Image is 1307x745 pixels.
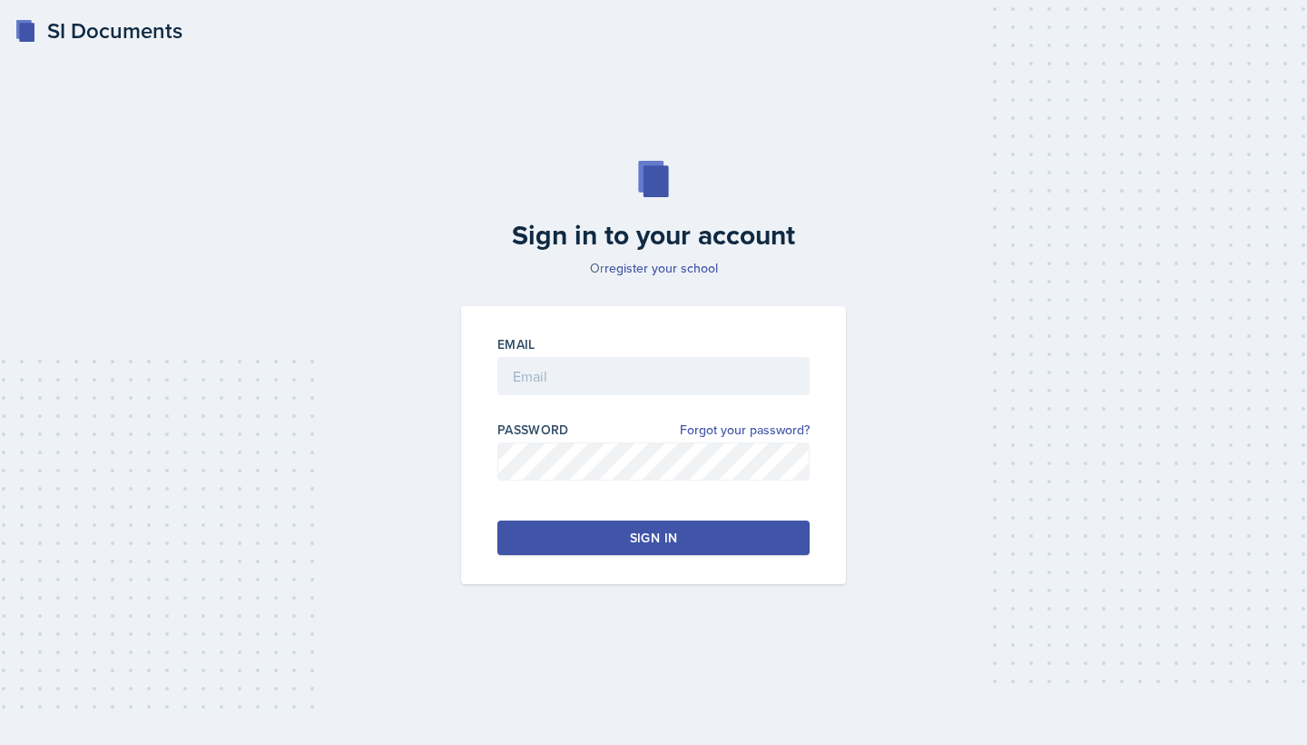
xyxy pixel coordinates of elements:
label: Password [497,421,569,439]
input: Email [497,357,810,395]
a: register your school [604,259,718,277]
div: Sign in [630,529,677,547]
a: SI Documents [15,15,182,47]
p: Or [450,259,857,277]
a: Forgot your password? [680,421,810,440]
label: Email [497,335,536,353]
h2: Sign in to your account [450,219,857,252]
button: Sign in [497,521,810,555]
